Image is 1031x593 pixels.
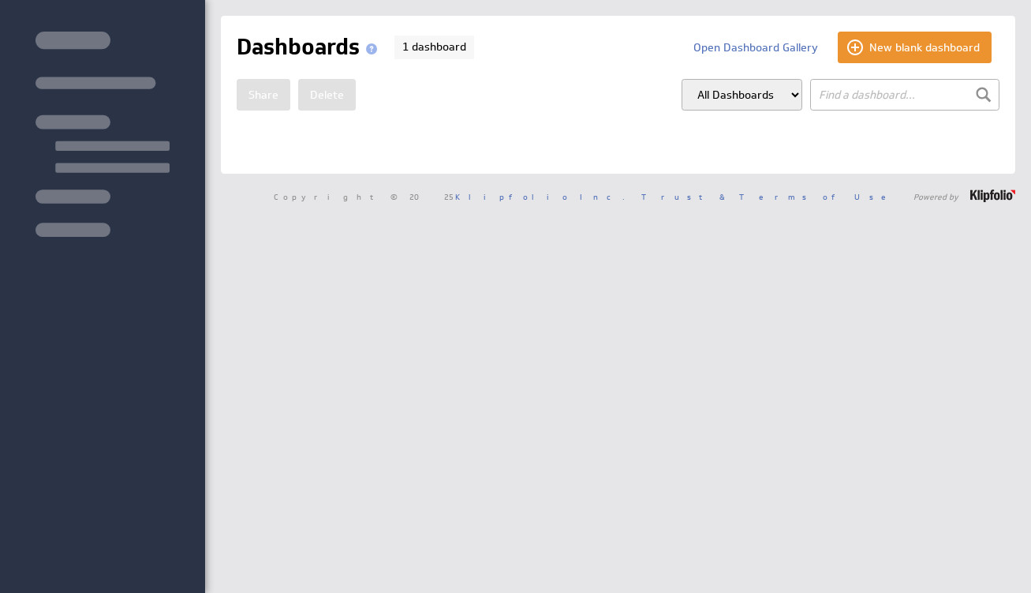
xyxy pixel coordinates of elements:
[274,193,625,201] span: Copyright © 2025
[641,191,897,202] a: Trust & Terms of Use
[455,191,625,202] a: Klipfolio Inc.
[394,36,474,59] p: 1 dashboard
[237,79,290,111] button: Share
[298,79,356,111] button: Delete
[682,32,830,63] button: Open Dashboard Gallery
[35,32,170,237] img: skeleton-sidenav.svg
[237,32,383,63] h1: Dashboards
[913,193,958,201] span: Powered by
[970,190,1015,202] img: logo-footer.png
[838,32,992,63] button: New blank dashboard
[810,79,999,111] input: Find a dashboard...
